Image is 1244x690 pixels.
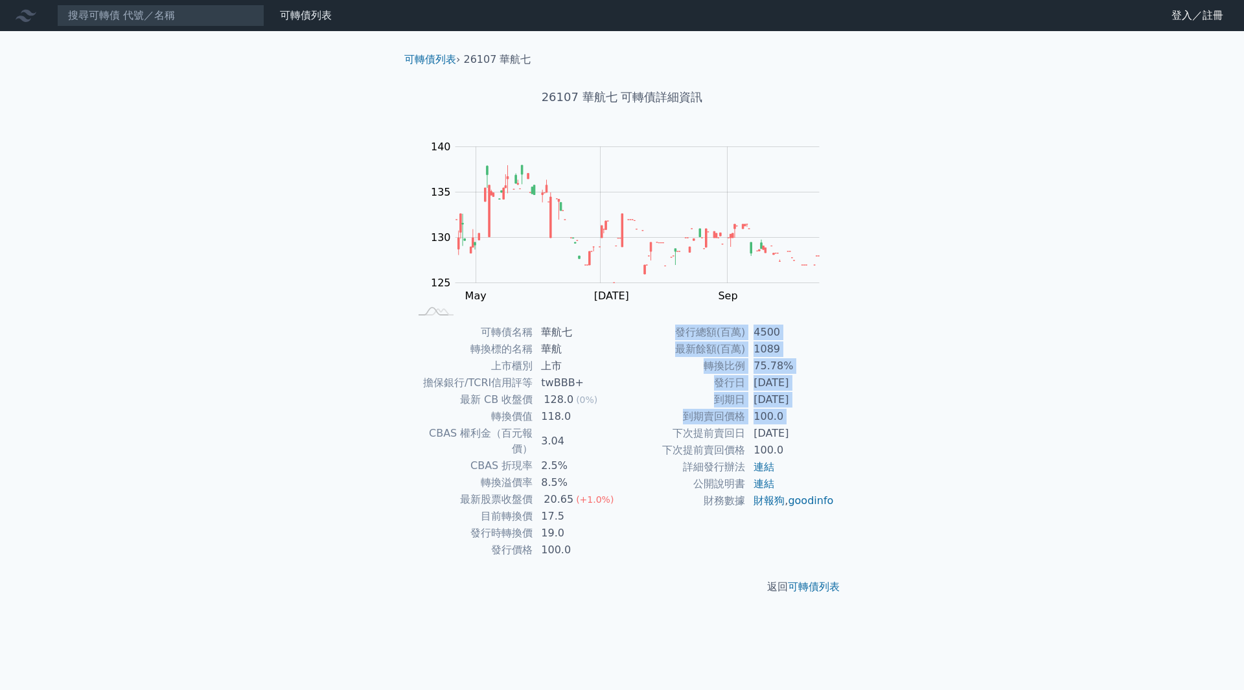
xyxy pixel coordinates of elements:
td: 下次提前賣回日 [622,425,746,442]
tspan: May [465,290,487,302]
div: 128.0 [541,392,576,408]
td: 詳細發行辦法 [622,459,746,476]
a: 連結 [754,461,774,473]
div: 20.65 [541,492,576,507]
li: › [404,52,460,67]
td: 轉換價值 [409,408,533,425]
td: [DATE] [746,425,835,442]
td: 上市櫃別 [409,358,533,374]
td: 目前轉換價 [409,508,533,525]
td: 財務數據 [622,492,746,509]
input: 搜尋可轉債 代號／名稱 [57,5,264,27]
td: 100.0 [746,408,835,425]
p: 返回 [394,579,850,595]
td: 發行時轉換價 [409,525,533,542]
td: 華航 [533,341,622,358]
td: 可轉債名稱 [409,324,533,341]
td: 發行總額(百萬) [622,324,746,341]
td: 發行日 [622,374,746,391]
td: 最新餘額(百萬) [622,341,746,358]
li: 26107 華航七 [464,52,531,67]
td: 到期賣回價格 [622,408,746,425]
td: , [746,492,835,509]
td: 19.0 [533,525,622,542]
a: 可轉債列表 [404,53,456,65]
td: 2.5% [533,457,622,474]
g: Chart [424,141,839,302]
tspan: Sep [718,290,737,302]
td: 公開說明書 [622,476,746,492]
a: 登入／註冊 [1161,5,1234,26]
td: 上市 [533,358,622,374]
td: CBAS 折現率 [409,457,533,474]
td: 75.78% [746,358,835,374]
td: 100.0 [533,542,622,558]
td: twBBB+ [533,374,622,391]
tspan: 135 [431,186,451,198]
td: 轉換溢價率 [409,474,533,491]
tspan: 130 [431,231,451,244]
a: 財報狗 [754,494,785,507]
td: 下次提前賣回價格 [622,442,746,459]
a: 可轉債列表 [788,581,840,593]
h1: 26107 華航七 可轉債詳細資訊 [394,88,850,106]
td: 發行價格 [409,542,533,558]
td: 到期日 [622,391,746,408]
span: (0%) [576,395,597,405]
td: 擔保銀行/TCRI信用評等 [409,374,533,391]
td: [DATE] [746,391,835,408]
td: [DATE] [746,374,835,391]
td: 3.04 [533,425,622,457]
a: goodinfo [788,494,833,507]
tspan: 125 [431,277,451,289]
a: 可轉債列表 [280,9,332,21]
td: 17.5 [533,508,622,525]
td: 轉換比例 [622,358,746,374]
td: CBAS 權利金（百元報價） [409,425,533,457]
a: 連結 [754,477,774,490]
td: 最新 CB 收盤價 [409,391,533,408]
td: 華航七 [533,324,622,341]
td: 8.5% [533,474,622,491]
td: 最新股票收盤價 [409,491,533,508]
td: 1089 [746,341,835,358]
td: 100.0 [746,442,835,459]
tspan: 140 [431,141,451,153]
span: (+1.0%) [576,494,614,505]
tspan: [DATE] [594,290,629,302]
td: 4500 [746,324,835,341]
td: 轉換標的名稱 [409,341,533,358]
td: 118.0 [533,408,622,425]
